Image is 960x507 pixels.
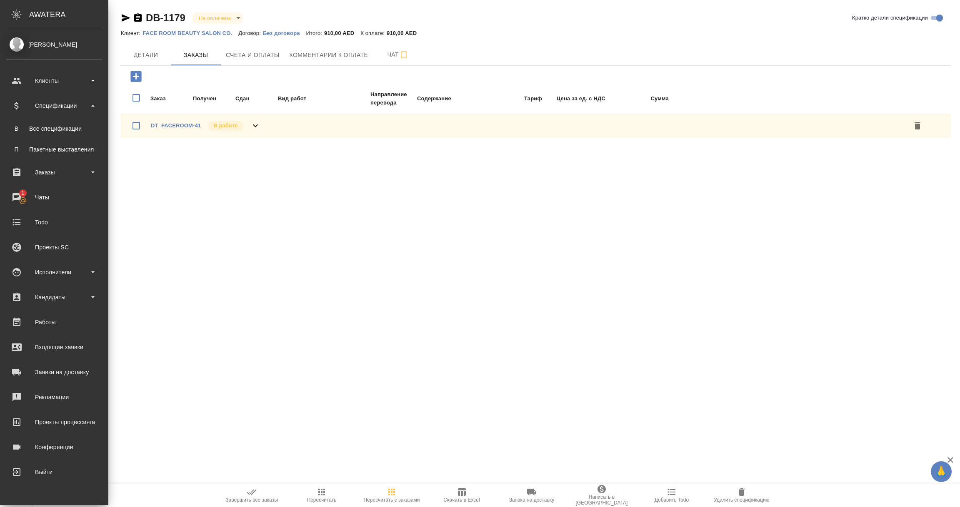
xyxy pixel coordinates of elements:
[2,462,106,482] a: Выйти
[417,90,483,107] td: Содержание
[357,484,427,507] button: Пересчитать с заказами
[306,30,324,36] p: Итого:
[6,99,102,112] div: Спецификации
[655,497,689,503] span: Добавить Todo
[307,497,337,503] span: Пересчитать
[196,15,233,22] button: Не оплачена
[6,120,102,137] a: ВВсе спецификации
[290,50,368,60] span: Комментарии к оплате
[6,366,102,378] div: Заявки на доставку
[6,166,102,179] div: Заказы
[2,387,106,408] a: Рекламации
[399,50,409,60] svg: Подписаться
[6,316,102,328] div: Работы
[151,122,201,129] a: DT_FACEROOM-41
[2,362,106,383] a: Заявки на доставку
[125,68,147,85] button: Добавить заказ
[6,441,102,453] div: Конференции
[2,437,106,457] a: Конференции
[6,466,102,478] div: Выйти
[324,30,360,36] p: 910,00 AED
[238,30,263,36] p: Договор:
[192,90,234,107] td: Получен
[142,29,238,36] a: FACE ROOM BEAUTY SALON CO.
[607,90,669,107] td: Сумма
[6,191,102,204] div: Чаты
[2,337,106,358] a: Входящие заявки
[567,484,637,507] button: Написать в [GEOGRAPHIC_DATA]
[6,341,102,353] div: Входящие заявки
[714,497,769,503] span: Удалить спецификацию
[378,50,418,60] span: Чат
[387,30,423,36] p: 910,00 AED
[235,90,277,107] td: Сдан
[16,189,29,197] span: 1
[10,124,98,133] div: Все спецификации
[2,237,106,258] a: Проекты SC
[213,122,237,130] p: В работе
[427,484,497,507] button: Скачать в Excel
[217,484,287,507] button: Завершить все заказы
[637,484,707,507] button: Добавить Todo
[707,484,777,507] button: Удалить спецификацию
[2,212,106,233] a: Todo
[2,312,106,333] a: Работы
[225,497,278,503] span: Завершить все заказы
[6,141,102,158] a: ППакетные выставления
[133,13,143,23] button: Скопировать ссылку
[277,90,369,107] td: Вид работ
[934,463,948,480] span: 🙏
[509,497,554,503] span: Заявка на доставку
[931,461,952,482] button: 🙏
[443,497,480,503] span: Скачать в Excel
[497,484,567,507] button: Заявка на доставку
[29,6,108,23] div: AWATERA
[121,30,142,36] p: Клиент:
[2,412,106,432] a: Проекты процессинга
[126,50,166,60] span: Детали
[121,13,131,23] button: Скопировать ссылку для ЯМессенджера
[360,30,387,36] p: К оплате:
[6,291,102,303] div: Кандидаты
[142,30,238,36] p: FACE ROOM BEAUTY SALON CO.
[2,187,106,208] a: 1Чаты
[287,484,357,507] button: Пересчитать
[146,12,185,23] a: DB-1179
[6,216,102,229] div: Todo
[121,114,951,138] div: DT_FACEROOM-41В работе
[484,90,542,107] td: Тариф
[852,14,928,22] span: Кратко детали спецификации
[6,266,102,278] div: Исполнители
[263,29,306,36] a: Без договора
[572,494,632,506] span: Написать в [GEOGRAPHIC_DATA]
[192,12,243,24] div: Не оплачена
[6,75,102,87] div: Клиенты
[226,50,280,60] span: Счета и оплаты
[6,40,102,49] div: [PERSON_NAME]
[176,50,216,60] span: Заказы
[6,416,102,428] div: Проекты процессинга
[10,145,98,154] div: Пакетные выставления
[263,30,306,36] p: Без договора
[150,90,192,107] td: Заказ
[6,391,102,403] div: Рекламации
[543,90,606,107] td: Цена за ед. с НДС
[363,497,420,503] span: Пересчитать с заказами
[6,241,102,253] div: Проекты SC
[370,90,416,107] td: Направление перевода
